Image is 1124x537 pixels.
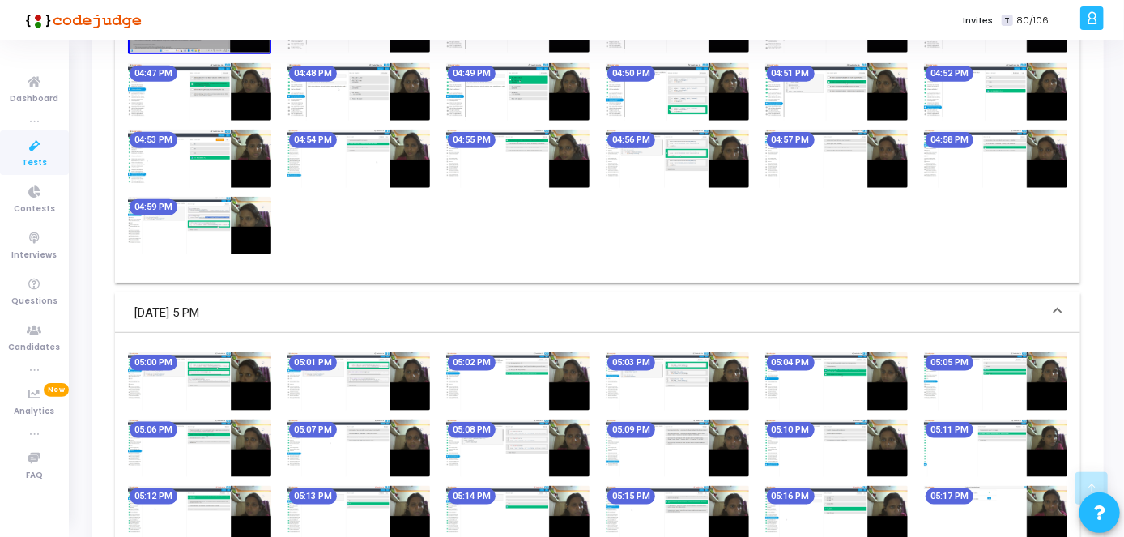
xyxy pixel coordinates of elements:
mat-chip: 05:16 PM [767,488,815,505]
span: T [1002,15,1012,27]
mat-chip: 05:03 PM [607,355,655,371]
mat-chip: 04:58 PM [926,132,973,148]
img: screenshot-1753961435348.jpeg [128,352,271,410]
span: FAQ [26,469,43,483]
mat-chip: 04:49 PM [448,66,496,82]
img: screenshot-1753961855688.jpeg [287,420,431,477]
mat-chip: 05:17 PM [926,488,973,505]
mat-chip: 04:50 PM [607,66,655,82]
mat-chip: 04:55 PM [448,132,496,148]
img: screenshot-1753960895693.jpeg [765,63,909,121]
mat-chip: 05:10 PM [767,422,815,438]
img: screenshot-1753962095673.jpeg [924,420,1067,477]
img: screenshot-1753960775691.jpeg [446,63,590,121]
mat-chip: 05:12 PM [130,488,177,505]
img: screenshot-1753961195683.jpeg [606,130,749,187]
span: New [44,383,69,397]
img: screenshot-1753961135681.jpeg [446,130,590,187]
mat-chip: 05:06 PM [130,422,177,438]
mat-chip: 04:51 PM [767,66,815,82]
mat-chip: 05:01 PM [289,355,337,371]
mat-chip: 05:05 PM [926,355,973,371]
img: screenshot-1753961375679.jpeg [128,197,271,254]
img: screenshot-1753961735698.jpeg [924,352,1067,410]
img: screenshot-1753961915699.jpeg [446,420,590,477]
img: screenshot-1753961975669.jpeg [606,420,749,477]
mat-chip: 05:13 PM [289,488,337,505]
span: Tests [22,156,47,170]
mat-panel-title: [DATE] 5 PM [134,304,1041,322]
img: screenshot-1753960655689.jpeg [128,63,271,121]
img: screenshot-1753961015686.jpeg [128,130,271,187]
img: screenshot-1753961795683.jpeg [128,420,271,477]
img: screenshot-1753960835680.jpeg [606,63,749,121]
mat-chip: 05:04 PM [767,355,815,371]
mat-chip: 04:59 PM [130,199,177,215]
img: screenshot-1753961255682.jpeg [765,130,909,187]
span: Dashboard [11,92,59,106]
mat-chip: 05:15 PM [607,488,655,505]
mat-chip: 04:47 PM [130,66,177,82]
mat-chip: 05:08 PM [448,422,496,438]
img: screenshot-1753962035705.jpeg [765,420,909,477]
img: logo [20,4,142,36]
mat-chip: 04:53 PM [130,132,177,148]
span: Contests [14,202,55,216]
mat-chip: 04:57 PM [767,132,815,148]
mat-chip: 05:11 PM [926,422,973,438]
span: 80/106 [1016,14,1049,28]
mat-expansion-panel-header: [DATE] 5 PM [115,292,1080,333]
label: Invites: [963,14,995,28]
mat-chip: 05:00 PM [130,355,177,371]
mat-chip: 05:02 PM [448,355,496,371]
mat-chip: 05:07 PM [289,422,337,438]
span: Interviews [12,249,57,262]
img: screenshot-1753961494891.jpeg [287,352,431,410]
img: screenshot-1753961555670.jpeg [446,352,590,410]
mat-chip: 05:09 PM [607,422,655,438]
mat-chip: 04:52 PM [926,66,973,82]
mat-chip: 04:48 PM [289,66,337,82]
span: Candidates [9,341,61,355]
img: screenshot-1753961315689.jpeg [924,130,1067,187]
img: screenshot-1753961675652.jpeg [765,352,909,410]
mat-chip: 04:56 PM [607,132,655,148]
mat-chip: 05:14 PM [448,488,496,505]
img: screenshot-1753960715683.jpeg [287,63,431,121]
img: screenshot-1753960955697.jpeg [924,63,1067,121]
span: Analytics [15,405,55,419]
img: screenshot-1753961075679.jpeg [287,130,431,187]
mat-chip: 04:54 PM [289,132,337,148]
span: Questions [11,295,57,309]
img: screenshot-1753961615665.jpeg [606,352,749,410]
